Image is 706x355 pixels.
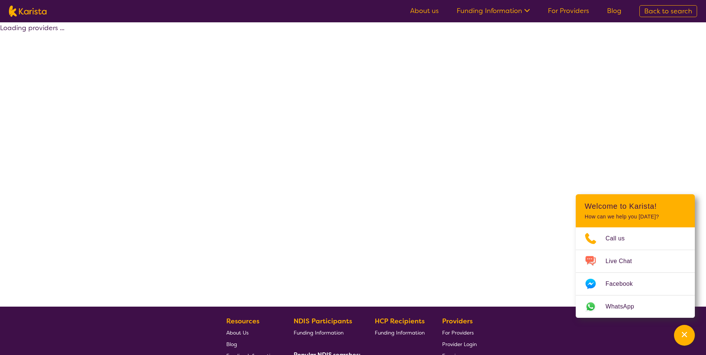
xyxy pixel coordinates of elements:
[226,327,276,338] a: About Us
[226,329,249,336] span: About Us
[576,295,695,318] a: Web link opens in a new tab.
[639,5,697,17] a: Back to search
[585,214,686,220] p: How can we help you [DATE]?
[606,278,642,290] span: Facebook
[442,341,477,348] span: Provider Login
[607,6,622,15] a: Blog
[9,6,47,17] img: Karista logo
[226,338,276,350] a: Blog
[576,194,695,318] div: Channel Menu
[442,338,477,350] a: Provider Login
[548,6,589,15] a: For Providers
[606,256,641,267] span: Live Chat
[226,317,259,326] b: Resources
[294,317,352,326] b: NDIS Participants
[442,329,474,336] span: For Providers
[606,301,643,312] span: WhatsApp
[294,329,344,336] span: Funding Information
[294,327,358,338] a: Funding Information
[606,233,634,244] span: Call us
[410,6,439,15] a: About us
[226,341,237,348] span: Blog
[576,227,695,318] ul: Choose channel
[442,317,473,326] b: Providers
[644,7,692,16] span: Back to search
[442,327,477,338] a: For Providers
[457,6,530,15] a: Funding Information
[375,317,425,326] b: HCP Recipients
[375,329,425,336] span: Funding Information
[674,325,695,346] button: Channel Menu
[585,202,686,211] h2: Welcome to Karista!
[375,327,425,338] a: Funding Information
